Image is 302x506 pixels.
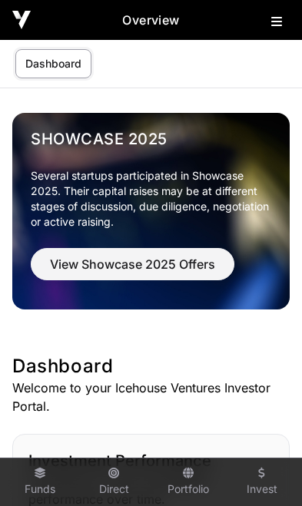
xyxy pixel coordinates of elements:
[31,168,271,230] p: Several startups participated in Showcase 2025. Their capital raises may be at different stages o...
[12,379,290,415] p: Welcome to your Icehouse Ventures Investor Portal.
[31,11,271,29] h2: Overview
[158,461,219,503] a: Portfolio
[31,263,234,279] a: View Showcase 2025 Offers
[15,49,91,78] a: Dashboard
[231,461,293,503] a: Invest
[12,11,31,29] img: Icehouse Ventures Logo
[83,461,144,503] a: Direct
[9,461,71,503] a: Funds
[31,248,234,280] button: View Showcase 2025 Offers
[31,128,271,150] a: Showcase 2025
[50,255,215,273] span: View Showcase 2025 Offers
[12,354,290,379] h1: Dashboard
[28,450,274,471] h2: Investment Performance
[12,113,290,309] img: Showcase 2025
